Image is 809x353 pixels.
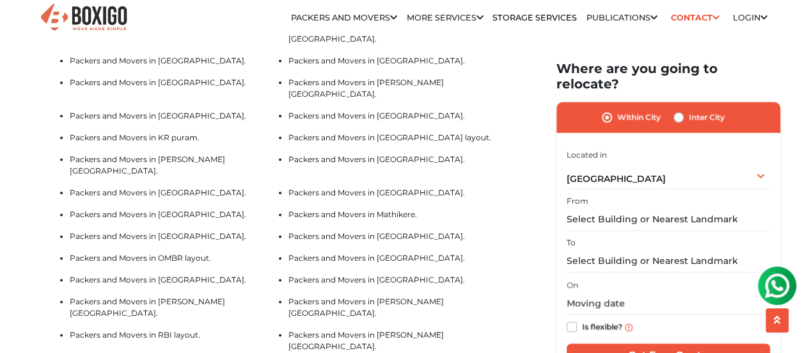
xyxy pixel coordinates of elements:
[288,111,465,120] a: Packers and Movers in [GEOGRAPHIC_DATA].
[70,209,246,219] a: Packers and Movers in [GEOGRAPHIC_DATA].
[556,62,780,92] h2: Where are you going to relocate?
[492,13,577,22] a: Storage Services
[70,330,200,340] a: Packers and Movers in RBI layout.
[70,154,225,176] a: Packers and Movers in [PERSON_NAME][GEOGRAPHIC_DATA].
[582,320,622,333] label: Is flexible?
[288,330,444,351] a: Packers and Movers in [PERSON_NAME][GEOGRAPHIC_DATA].
[291,13,397,22] a: Packers and Movers
[567,293,770,315] input: Moving date
[70,297,225,318] a: Packers and Movers in [PERSON_NAME][GEOGRAPHIC_DATA].
[13,13,38,38] img: whatsapp-icon.svg
[70,78,246,87] a: Packers and Movers in [GEOGRAPHIC_DATA].
[288,231,465,241] a: Packers and Movers in [GEOGRAPHIC_DATA].
[666,8,723,28] a: Contact
[70,133,200,142] a: Packers and Movers in KR puram.
[70,56,246,65] a: Packers and Movers in [GEOGRAPHIC_DATA].
[288,78,444,99] a: Packers and Movers in [PERSON_NAME][GEOGRAPHIC_DATA].
[288,209,417,219] a: Packers and Movers in Mathikere.
[288,133,491,142] a: Packers and Movers in [GEOGRAPHIC_DATA] layout.
[567,238,576,249] label: To
[288,188,465,197] a: Packers and Movers in [GEOGRAPHIC_DATA].
[567,196,588,208] label: From
[617,110,661,126] label: Within City
[70,253,211,263] a: Packers and Movers in OMBR layout.
[288,297,444,318] a: Packers and Movers in [PERSON_NAME][GEOGRAPHIC_DATA].
[567,209,770,231] input: Select Building or Nearest Landmark
[70,188,246,197] a: Packers and Movers in [GEOGRAPHIC_DATA].
[70,111,246,120] a: Packers and Movers in [GEOGRAPHIC_DATA].
[567,250,770,273] input: Select Building or Nearest Landmark
[766,308,789,332] button: scroll up
[689,110,725,126] label: Inter City
[625,324,632,331] img: info
[567,149,607,161] label: Located in
[732,13,767,22] a: Login
[407,13,483,22] a: More services
[288,56,465,65] a: Packers and Movers in [GEOGRAPHIC_DATA].
[39,2,129,33] img: Boxigo
[288,253,465,263] a: Packers and Movers in [GEOGRAPHIC_DATA].
[567,280,578,291] label: On
[288,275,465,284] a: Packers and Movers in [GEOGRAPHIC_DATA].
[288,154,465,164] a: Packers and Movers in [GEOGRAPHIC_DATA].
[567,174,666,185] span: [GEOGRAPHIC_DATA]
[586,13,657,22] a: Publications
[70,275,246,284] a: Packers and Movers in [GEOGRAPHIC_DATA].
[70,231,246,241] a: Packers and Movers in [GEOGRAPHIC_DATA].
